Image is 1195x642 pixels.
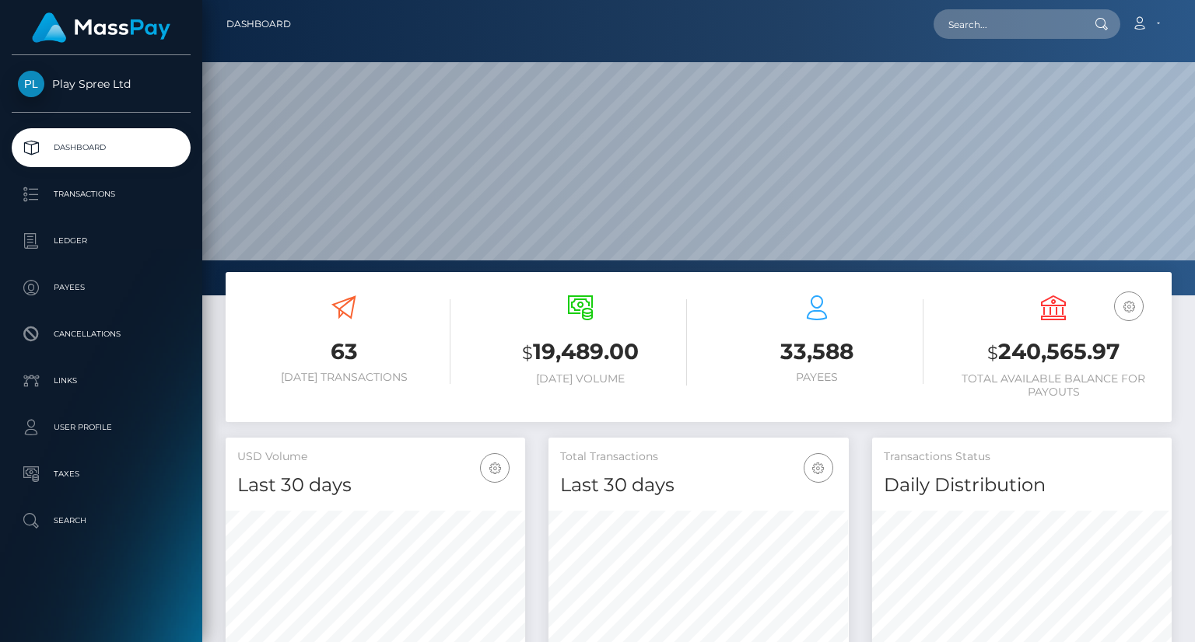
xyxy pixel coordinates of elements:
[710,371,923,384] h6: Payees
[12,408,191,447] a: User Profile
[18,229,184,253] p: Ledger
[947,372,1160,399] h6: Total Available Balance for Payouts
[18,369,184,393] p: Links
[710,337,923,367] h3: 33,588
[474,372,687,386] h6: [DATE] Volume
[12,128,191,167] a: Dashboard
[522,342,533,364] small: $
[12,361,191,400] a: Links
[18,276,184,299] p: Payees
[934,9,1080,39] input: Search...
[884,449,1160,465] h5: Transactions Status
[947,337,1160,368] h3: 240,565.97
[12,315,191,354] a: Cancellations
[18,509,184,532] p: Search
[12,222,191,260] a: Ledger
[12,77,191,91] span: Play Spree Ltd
[560,472,836,499] h4: Last 30 days
[884,472,1160,499] h4: Daily Distribution
[12,455,191,494] a: Taxes
[237,371,450,384] h6: [DATE] Transactions
[12,501,191,540] a: Search
[474,337,687,368] h3: 19,489.00
[12,175,191,214] a: Transactions
[18,183,184,206] p: Transactions
[18,323,184,346] p: Cancellations
[32,12,170,43] img: MassPay Logo
[18,416,184,439] p: User Profile
[237,337,450,367] h3: 63
[18,71,44,97] img: Play Spree Ltd
[560,449,836,465] h5: Total Transactions
[18,136,184,159] p: Dashboard
[987,342,998,364] small: $
[18,462,184,486] p: Taxes
[226,8,291,40] a: Dashboard
[12,268,191,307] a: Payees
[237,472,513,499] h4: Last 30 days
[237,449,513,465] h5: USD Volume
